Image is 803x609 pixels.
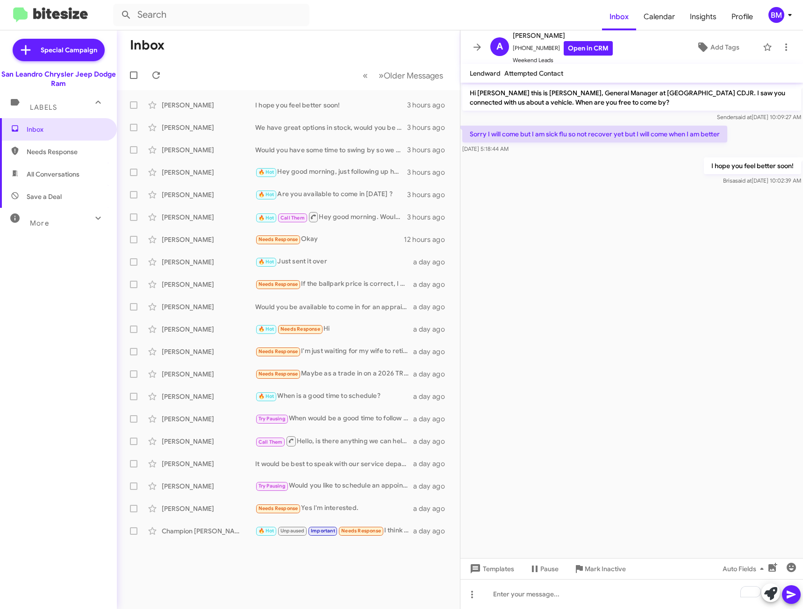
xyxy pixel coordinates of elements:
button: Auto Fields [715,560,775,577]
span: Insights [682,3,724,30]
div: I hope you feel better soon! [255,100,407,110]
div: [PERSON_NAME] [162,459,255,468]
span: 🔥 Hot [258,528,274,534]
div: [PERSON_NAME] [162,414,255,424]
button: Mark Inactive [566,560,633,577]
div: a day ago [413,302,452,312]
div: 3 hours ago [407,168,452,177]
span: Templates [468,560,514,577]
div: a day ago [413,504,452,513]
div: BM [768,7,784,23]
span: « [363,70,368,81]
div: Hey good morning, just following up here. [255,167,407,177]
div: Okay [255,234,404,245]
div: [PERSON_NAME] [162,347,255,356]
span: 🔥 Hot [258,326,274,332]
div: When would be a good time to follow up late next month? [255,413,413,424]
div: [PERSON_NAME] [162,123,255,132]
p: Hi [PERSON_NAME] this is [PERSON_NAME], General Manager at [GEOGRAPHIC_DATA] CDJR. I saw you conn... [462,85,801,111]
span: Needs Response [258,348,298,354]
div: We have great options in stock, would you be available some time this week to swing by? [255,123,407,132]
div: [PERSON_NAME] [162,302,255,312]
span: Needs Response [258,281,298,287]
input: Search [113,4,309,26]
span: Attempted Contact [504,69,563,78]
div: [PERSON_NAME] [162,437,255,446]
div: [PERSON_NAME] [162,392,255,401]
span: Lendward [470,69,501,78]
div: 3 hours ago [407,190,452,199]
div: Are you available to come in [DATE] ? [255,189,407,200]
div: a day ago [413,325,452,334]
div: Hey good morning. Would you be available [DATE]? [255,211,407,223]
div: Champion [PERSON_NAME] [162,526,255,536]
div: Would you have some time to swing by so we could appraisal your vehicle in person? [255,145,407,155]
div: [PERSON_NAME] [162,145,255,155]
span: Brisa [DATE] 10:02:39 AM [723,177,801,184]
div: To enrich screen reader interactions, please activate Accessibility in Grammarly extension settings [460,579,803,609]
div: Just sent it over [255,256,413,267]
a: Calendar [636,3,682,30]
div: [PERSON_NAME] [162,100,255,110]
div: I'm just waiting for my wife to retire . [255,346,413,357]
span: [PERSON_NAME] [513,30,613,41]
div: [PERSON_NAME] [162,212,255,222]
span: said at [735,177,752,184]
div: [PERSON_NAME] [162,235,255,244]
div: a day ago [413,392,452,401]
span: » [379,70,384,81]
span: Needs Response [280,326,320,332]
div: [PERSON_NAME] [162,280,255,289]
div: I think you already know what $$ you would offer [255,525,413,536]
span: 🔥 Hot [258,215,274,221]
span: Needs Response [258,236,298,242]
div: [PERSON_NAME] [162,190,255,199]
span: A [496,39,503,54]
h1: Inbox [130,38,165,53]
div: Hi [255,324,413,334]
div: 3 hours ago [407,100,452,110]
div: a day ago [413,347,452,356]
span: Mark Inactive [585,560,626,577]
div: a day ago [413,437,452,446]
button: BM [760,7,793,23]
span: Weekend Leads [513,56,613,65]
nav: Page navigation example [358,66,449,85]
div: [PERSON_NAME] [162,257,255,267]
span: More [30,219,49,227]
div: a day ago [413,482,452,491]
span: Call Them [258,439,283,445]
div: a day ago [413,257,452,267]
span: Inbox [602,3,636,30]
span: 🔥 Hot [258,259,274,265]
span: 🔥 Hot [258,191,274,198]
p: I hope you feel better soon! [704,157,801,174]
span: Sender [DATE] 10:09:27 AM [717,113,801,120]
div: Hello, is there anything we can help you with? [255,435,413,447]
span: Pause [540,560,559,577]
span: Unpaused [280,528,305,534]
span: All Conversations [27,170,79,179]
div: 3 hours ago [407,212,452,222]
span: 🔥 Hot [258,393,274,399]
span: [PHONE_NUMBER] [513,41,613,56]
div: [PERSON_NAME] [162,482,255,491]
div: [PERSON_NAME] [162,325,255,334]
div: It would be best to speak with our service department [255,459,413,468]
span: Important [311,528,335,534]
span: Older Messages [384,71,443,81]
span: Add Tags [710,39,739,56]
div: a day ago [413,526,452,536]
button: Templates [460,560,522,577]
span: Special Campaign [41,45,97,55]
div: Would you be available to come in for an appraisal this week? [255,302,413,312]
span: [DATE] 5:18:44 AM [462,145,509,152]
span: Needs Response [27,147,106,156]
div: a day ago [413,414,452,424]
span: Try Pausing [258,483,286,489]
span: Auto Fields [723,560,767,577]
div: When is a good time to schedule? [255,391,413,402]
a: Profile [724,3,760,30]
